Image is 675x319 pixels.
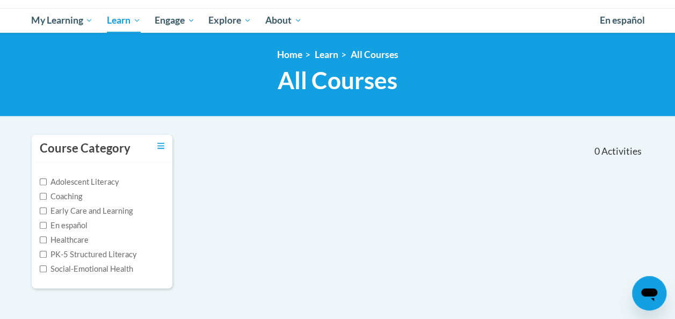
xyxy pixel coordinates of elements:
[24,8,652,33] div: Main menu
[40,176,119,188] label: Adolescent Literacy
[40,263,133,275] label: Social-Emotional Health
[40,251,47,258] input: Checkbox for Options
[632,276,666,310] iframe: Button to launch messaging window
[594,146,599,157] span: 0
[40,191,82,202] label: Coaching
[315,49,338,60] a: Learn
[278,66,397,95] span: All Courses
[40,205,133,217] label: Early Care and Learning
[40,236,47,243] input: Checkbox for Options
[31,14,93,27] span: My Learning
[40,265,47,272] input: Checkbox for Options
[40,178,47,185] input: Checkbox for Options
[208,14,251,27] span: Explore
[40,140,130,157] h3: Course Category
[40,222,47,229] input: Checkbox for Options
[25,8,100,33] a: My Learning
[601,146,642,157] span: Activities
[265,14,302,27] span: About
[148,8,202,33] a: Engage
[157,140,164,152] a: Toggle collapse
[100,8,148,33] a: Learn
[40,234,89,246] label: Healthcare
[277,49,302,60] a: Home
[258,8,309,33] a: About
[40,207,47,214] input: Checkbox for Options
[600,15,645,26] span: En español
[155,14,195,27] span: Engage
[593,9,652,32] a: En español
[40,220,88,231] label: En español
[107,14,141,27] span: Learn
[351,49,398,60] a: All Courses
[40,249,137,260] label: PK-5 Structured Literacy
[201,8,258,33] a: Explore
[40,193,47,200] input: Checkbox for Options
